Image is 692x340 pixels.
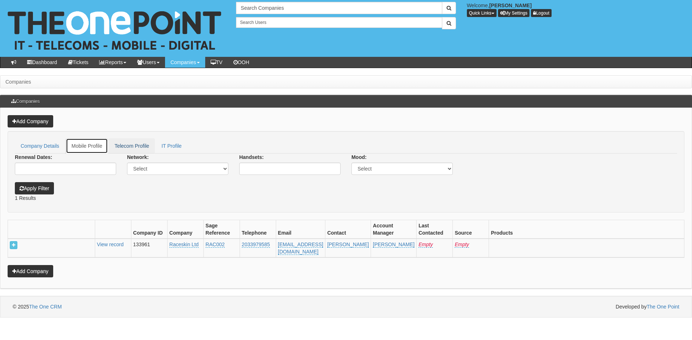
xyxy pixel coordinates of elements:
a: Empty [455,242,469,248]
a: The One Point [647,304,679,310]
th: Company [167,220,203,239]
th: Products [489,220,684,239]
a: [PERSON_NAME] [327,242,369,248]
th: Email [276,220,325,239]
a: Add Company [8,265,53,277]
a: Add Company [8,115,53,127]
a: Users [132,57,165,68]
input: Search Companies [236,2,442,14]
a: OOH [228,57,255,68]
th: Last Contacted [417,220,453,239]
th: Account Manager [371,220,417,239]
span: © 2025 [13,304,62,310]
a: Company Details [15,138,65,154]
a: Dashboard [22,57,63,68]
li: Companies [5,78,31,85]
a: [EMAIL_ADDRESS][DOMAIN_NAME] [278,242,323,255]
button: Quick Links [467,9,497,17]
label: Handsets: [239,154,264,161]
a: 2033979585 [242,242,270,248]
a: [PERSON_NAME] [373,242,414,248]
a: IT Profile [156,138,187,154]
a: Companies [165,57,205,68]
a: View record [97,242,124,247]
a: Tickets [63,57,94,68]
a: TV [205,57,228,68]
label: Network: [127,154,149,161]
a: Telecom Profile [109,138,155,154]
a: Reports [94,57,132,68]
a: Logout [531,9,552,17]
p: 1 Results [15,194,677,202]
a: Raceskin Ltd [169,242,199,248]
th: Telephone [240,220,276,239]
h3: Companies [8,95,43,108]
button: Apply Filter [15,182,54,194]
a: Mobile Profile [66,138,108,154]
a: My Settings [498,9,530,17]
a: RAC002 [206,242,225,248]
a: Empty [418,242,433,248]
a: The One CRM [29,304,62,310]
th: Sage Reference [203,220,240,239]
div: Welcome, [461,2,692,17]
input: Search Users [236,17,442,28]
th: Source [453,220,489,239]
td: 133961 [131,239,167,257]
b: [PERSON_NAME] [489,3,532,8]
th: Company ID [131,220,167,239]
th: Contact [325,220,371,239]
span: Developed by [616,303,679,310]
label: Mood: [351,154,367,161]
label: Renewal Dates: [15,154,52,161]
